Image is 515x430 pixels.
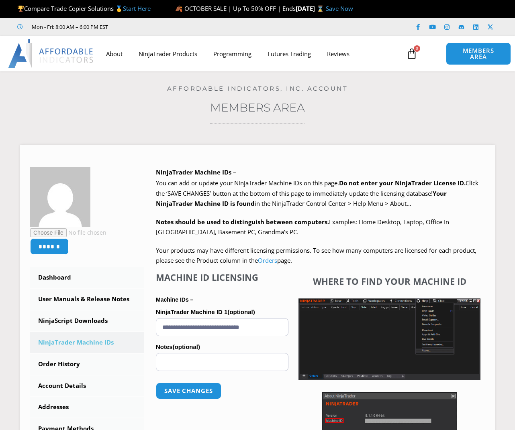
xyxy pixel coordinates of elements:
h4: Machine ID Licensing [156,272,288,282]
a: Save Now [326,4,353,12]
a: Account Details [30,375,144,396]
strong: Machine IDs – [156,296,193,303]
label: Notes [156,341,288,353]
img: LogoAI | Affordable Indicators – NinjaTrader [8,39,94,68]
a: MEMBERS AREA [446,43,511,65]
a: Affordable Indicators, Inc. Account [167,85,348,92]
a: NinjaTrader Products [131,45,205,63]
a: NinjaScript Downloads [30,310,144,331]
span: 0 [414,45,420,52]
span: Examples: Home Desktop, Laptop, Office In [GEOGRAPHIC_DATA], Basement PC, Grandma’s PC. [156,218,449,236]
a: Programming [205,45,260,63]
button: Save changes [156,383,221,399]
a: Futures Trading [260,45,319,63]
label: NinjaTrader Machine ID 1 [156,306,288,318]
span: (optional) [227,308,255,315]
strong: Notes should be used to distinguish between computers. [156,218,329,226]
a: User Manuals & Release Notes [30,289,144,310]
iframe: Customer reviews powered by Trustpilot [119,23,240,31]
a: About [98,45,131,63]
a: 0 [394,42,429,65]
h4: Where to find your Machine ID [298,276,480,286]
a: Start Here [123,4,151,12]
span: Compare Trade Copier Solutions 🥇 [17,4,151,12]
img: 52d700121ddf1830de01d7480dd92898ff239c464ffb90bb83fc835b89d70987 [30,167,90,227]
img: 🏆 [18,6,24,12]
strong: [DATE] ⌛ [296,4,326,12]
span: (optional) [173,343,200,350]
a: Members Area [210,101,305,114]
span: MEMBERS AREA [454,48,503,60]
img: Screenshot 2025-01-17 1155544 | Affordable Indicators – NinjaTrader [298,298,480,380]
a: Reviews [319,45,358,63]
a: NinjaTrader Machine IDs [30,332,144,353]
b: NinjaTrader Machine IDs – [156,168,236,176]
a: Order History [30,354,144,375]
a: Dashboard [30,267,144,288]
span: 🍂 OCTOBER SALE | Up To 50% OFF | Ends [175,4,296,12]
span: Mon - Fri: 8:00 AM – 6:00 PM EST [30,22,108,32]
a: Orders [258,256,277,264]
b: Do not enter your NinjaTrader License ID. [339,179,466,187]
span: You can add or update your NinjaTrader Machine IDs on this page. [156,179,339,187]
nav: Menu [98,45,402,63]
span: Your products may have different licensing permissions. To see how many computers are licensed fo... [156,246,476,265]
span: Click the ‘SAVE CHANGES’ button at the bottom of this page to immediately update the licensing da... [156,179,478,207]
a: Addresses [30,397,144,418]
